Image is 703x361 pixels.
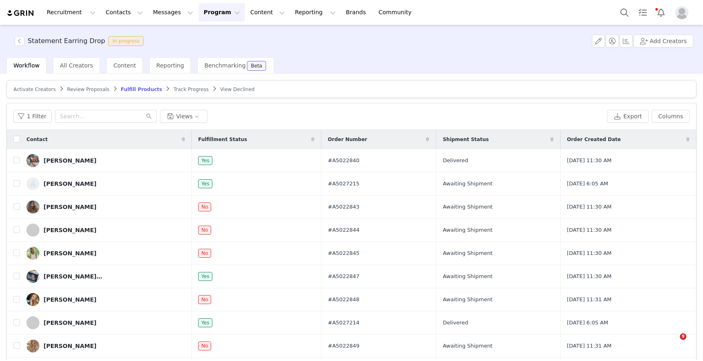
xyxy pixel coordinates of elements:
[443,157,468,165] span: Delivered
[44,157,96,164] div: [PERSON_NAME]
[670,6,696,19] button: Profile
[443,226,492,234] span: Awaiting Shipment
[675,6,688,19] img: placeholder-profile.jpg
[13,87,56,92] span: Activate Creators
[443,296,492,304] span: Awaiting Shipment
[290,3,341,22] button: Reporting
[173,87,208,92] span: Track Progress
[663,333,683,353] iframe: Intercom live chat
[567,319,609,327] span: [DATE] 6:05 AM
[26,154,185,167] a: [PERSON_NAME]
[15,36,147,46] span: [object Object]
[328,249,360,257] span: #A5022845
[567,226,612,234] span: [DATE] 11:30 AM
[7,9,35,17] img: grin logo
[198,179,212,188] span: Yes
[204,62,245,69] span: Benchmarking
[26,316,185,329] a: [PERSON_NAME]
[148,3,198,22] button: Messages
[44,204,96,210] div: [PERSON_NAME]
[328,296,360,304] span: #A5022848
[567,157,612,165] span: [DATE] 11:30 AM
[443,180,492,188] span: Awaiting Shipment
[652,110,690,123] button: Columns
[680,333,686,340] span: 9
[443,203,492,211] span: Awaiting Shipment
[121,87,162,92] span: Fulfill Products
[374,3,420,22] a: Community
[60,62,93,69] span: All Creators
[567,249,612,257] span: [DATE] 11:30 AM
[198,136,247,143] span: Fulfillment Status
[26,136,48,143] span: Contact
[26,293,39,306] img: a3fce337-aecf-4e93-b4b8-4452df769cb7.jpg
[567,272,612,281] span: [DATE] 11:30 AM
[67,87,109,92] span: Review Proposals
[341,3,373,22] a: Brands
[198,318,212,327] span: Yes
[160,110,207,123] button: Views
[616,3,633,22] button: Search
[443,272,492,281] span: Awaiting Shipment
[26,247,185,260] a: [PERSON_NAME]
[443,136,489,143] span: Shipment Status
[26,247,39,260] img: 9cbe81d3-b6d0-4266-bf26-4a5c485b62e6.jpg
[13,110,52,123] button: 1 Filter
[156,62,184,69] span: Reporting
[44,250,96,257] div: [PERSON_NAME]
[26,339,185,352] a: [PERSON_NAME]
[633,35,693,48] button: Add Creators
[567,342,612,350] span: [DATE] 11:31 AM
[44,273,105,280] div: [PERSON_NAME][GEOGRAPHIC_DATA]
[443,249,492,257] span: Awaiting Shipment
[26,270,39,283] img: 3fd49aae-a5c6-498c-942f-1fefa6bca4e2.jpg
[26,154,39,167] img: 58e658fa-384c-4a84-a73e-c79329e897e0.jpg
[328,272,360,281] span: #A5022847
[567,296,612,304] span: [DATE] 11:31 AM
[198,295,211,304] span: No
[26,270,185,283] a: [PERSON_NAME][GEOGRAPHIC_DATA]
[108,36,144,46] span: In progress
[220,87,255,92] span: View Declined
[652,3,670,22] button: Notifications
[198,272,212,281] span: Yes
[198,156,212,165] span: Yes
[567,180,609,188] span: [DATE] 6:05 AM
[328,203,360,211] span: #A5022843
[245,3,290,22] button: Content
[44,320,96,326] div: [PERSON_NAME]
[198,249,211,258] span: No
[101,3,148,22] button: Contacts
[198,202,211,211] span: No
[55,110,157,123] input: Search...
[328,226,360,234] span: #A5022844
[328,180,360,188] span: #A5027215
[198,226,211,235] span: No
[44,343,96,349] div: [PERSON_NAME]
[44,227,96,233] div: [PERSON_NAME]
[44,180,96,187] div: [PERSON_NAME]
[607,110,648,123] button: Export
[328,157,360,165] span: #A5022840
[328,342,360,350] span: #A5022849
[146,113,152,119] i: icon: search
[26,339,39,352] img: 70c31d3b-de7d-4a5d-9e10-2ba1f25939b4.jpg
[443,319,468,327] span: Delivered
[198,341,211,350] span: No
[26,200,39,213] img: eb473d2d-77c8-4a35-a437-67dca0d05298.jpg
[26,200,185,213] a: [PERSON_NAME]
[199,3,245,22] button: Program
[44,296,96,303] div: [PERSON_NAME]
[251,63,262,68] div: Beta
[28,36,105,46] h3: Statement Earring Drop
[567,203,612,211] span: [DATE] 11:30 AM
[13,62,39,69] span: Workflow
[634,3,652,22] a: Tasks
[26,177,39,190] img: 09650433-1ece-4e1c-a5f7-2e294e4ee64e--s.jpg
[42,3,100,22] button: Recruitment
[26,224,185,237] a: [PERSON_NAME]
[328,319,360,327] span: #A5027214
[567,136,621,143] span: Order Created Date
[114,62,136,69] span: Content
